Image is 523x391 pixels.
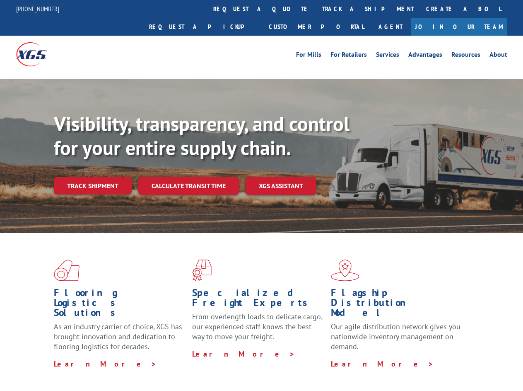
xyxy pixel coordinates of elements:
[451,51,480,61] a: Resources
[370,18,411,36] a: Agent
[246,177,316,195] a: XGS ASSISTANT
[331,260,359,281] img: xgs-icon-flagship-distribution-model-red
[54,322,182,351] span: As an industry carrier of choice, XGS has brought innovation and dedication to flooring logistics...
[54,111,349,160] b: Visibility, transparency, and control for your entire supply chain.
[489,51,507,61] a: About
[192,288,324,312] h1: Specialized Freight Experts
[263,18,370,36] a: Customer Portal
[54,288,186,322] h1: Flooring Logistics Solutions
[408,51,442,61] a: Advantages
[138,177,239,195] a: Calculate transit time
[331,288,463,322] h1: Flagship Distribution Model
[296,51,321,61] a: For Mills
[192,312,324,349] p: From overlength loads to delicate cargo, our experienced staff knows the best way to move your fr...
[331,322,460,351] span: Our agile distribution network gives you nationwide inventory management on demand.
[192,349,295,359] a: Learn More >
[376,51,399,61] a: Services
[192,260,212,281] img: xgs-icon-focused-on-flooring-red
[331,359,434,369] a: Learn More >
[54,260,80,281] img: xgs-icon-total-supply-chain-intelligence-red
[54,359,157,369] a: Learn More >
[16,5,59,13] a: [PHONE_NUMBER]
[54,177,132,194] a: Track shipment
[411,18,507,36] a: Join Our Team
[330,51,367,61] a: For Retailers
[143,18,263,36] a: Request a pickup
